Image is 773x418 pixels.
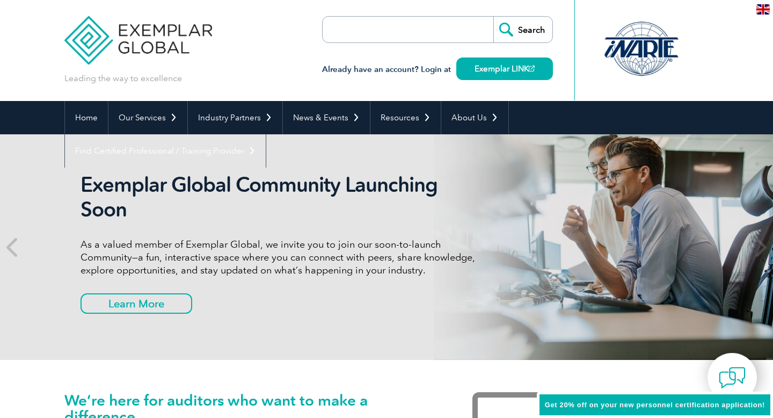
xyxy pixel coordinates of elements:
[64,73,182,84] p: Leading the way to excellence
[719,364,746,391] img: contact-chat.png
[493,17,552,42] input: Search
[81,172,483,222] h2: Exemplar Global Community Launching Soon
[545,401,765,409] span: Get 20% off on your new personnel certification application!
[81,293,192,314] a: Learn More
[456,57,553,80] a: Exemplar LINK
[65,101,108,134] a: Home
[756,4,770,15] img: en
[65,134,266,168] a: Find Certified Professional / Training Provider
[370,101,441,134] a: Resources
[283,101,370,134] a: News & Events
[188,101,282,134] a: Industry Partners
[81,238,483,277] p: As a valued member of Exemplar Global, we invite you to join our soon-to-launch Community—a fun, ...
[529,66,535,71] img: open_square.png
[108,101,187,134] a: Our Services
[441,101,508,134] a: About Us
[322,63,553,76] h3: Already have an account? Login at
